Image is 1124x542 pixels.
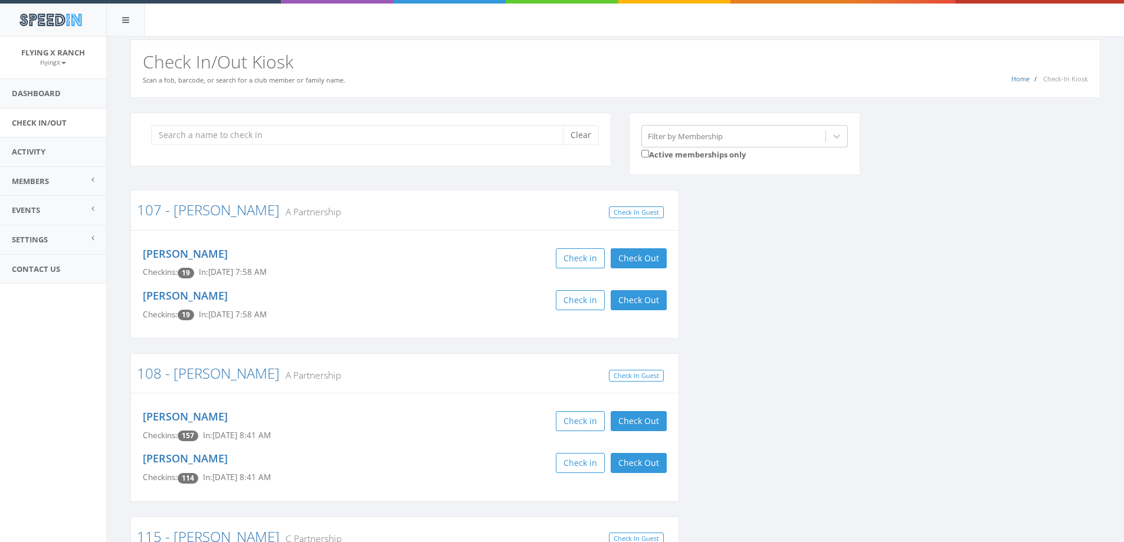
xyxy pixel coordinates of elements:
span: In: [DATE] 8:41 AM [203,472,271,482]
input: Active memberships only [641,150,649,157]
button: Check Out [611,290,667,310]
a: [PERSON_NAME] [143,288,228,303]
a: 108 - [PERSON_NAME] [137,363,280,383]
h2: Check In/Out Kiosk [143,52,1088,71]
span: Checkin count [178,268,194,278]
a: FlyingX [40,57,66,67]
span: Events [12,205,40,215]
button: Check Out [611,411,667,431]
a: [PERSON_NAME] [143,451,228,465]
button: Check Out [611,453,667,473]
a: Home [1011,74,1030,83]
small: FlyingX [40,58,66,67]
small: A Partnership [280,369,341,382]
small: Scan a fob, barcode, or search for a club member or family name. [143,75,345,84]
span: Checkins: [143,309,178,320]
span: Checkin count [178,310,194,320]
a: [PERSON_NAME] [143,409,228,423]
input: Search a name to check in [151,125,572,145]
button: Check Out [611,248,667,268]
span: Members [12,176,49,186]
button: Check in [556,290,605,310]
span: Settings [12,234,48,245]
small: A Partnership [280,205,341,218]
span: In: [DATE] 8:41 AM [203,430,271,441]
button: Check in [556,411,605,431]
span: In: [DATE] 7:58 AM [199,267,267,277]
button: Check in [556,453,605,473]
img: speedin_logo.png [14,9,87,31]
a: Check In Guest [609,370,664,382]
a: [PERSON_NAME] [143,247,228,261]
span: Checkin count [178,473,198,484]
span: Flying X Ranch [21,47,85,58]
a: 107 - [PERSON_NAME] [137,200,280,219]
span: Checkins: [143,430,178,441]
div: Filter by Membership [648,130,723,142]
button: Clear [563,125,599,145]
span: In: [DATE] 7:58 AM [199,309,267,320]
span: Check-In Kiosk [1043,74,1088,83]
span: Checkins: [143,472,178,482]
span: Contact Us [12,264,60,274]
label: Active memberships only [641,147,746,160]
span: Checkin count [178,431,198,441]
span: Checkins: [143,267,178,277]
button: Check in [556,248,605,268]
a: Check In Guest [609,206,664,219]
